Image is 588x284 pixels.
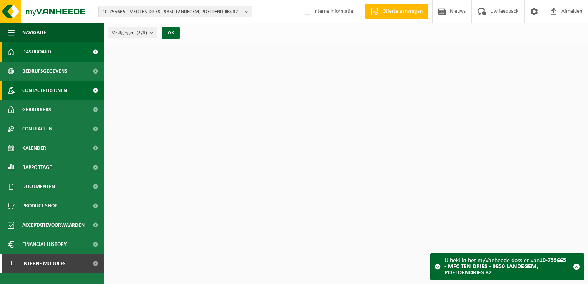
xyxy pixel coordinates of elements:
[22,119,52,139] span: Contracten
[365,4,428,19] a: Offerte aanvragen
[444,254,569,280] div: U bekijkt het myVanheede dossier van
[22,62,67,81] span: Bedrijfsgegevens
[22,177,55,196] span: Documenten
[22,216,85,235] span: Acceptatievoorwaarden
[112,27,147,39] span: Vestigingen
[302,6,353,17] label: Interne informatie
[162,27,180,39] button: OK
[108,27,157,38] button: Vestigingen(3/3)
[102,6,242,18] span: 10-755665 - MFC TEN DRIES - 9850 LANDEGEM, POELDENDRIES 32
[137,30,147,35] count: (3/3)
[22,158,52,177] span: Rapportage
[22,196,57,216] span: Product Shop
[444,257,566,276] strong: 10-755665 - MFC TEN DRIES - 9850 LANDEGEM, POELDENDRIES 32
[8,254,15,273] span: I
[22,254,66,273] span: Interne modules
[22,100,51,119] span: Gebruikers
[22,235,67,254] span: Financial History
[381,8,424,15] span: Offerte aanvragen
[22,42,51,62] span: Dashboard
[22,81,67,100] span: Contactpersonen
[22,139,46,158] span: Kalender
[98,6,252,17] button: 10-755665 - MFC TEN DRIES - 9850 LANDEGEM, POELDENDRIES 32
[22,23,46,42] span: Navigatie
